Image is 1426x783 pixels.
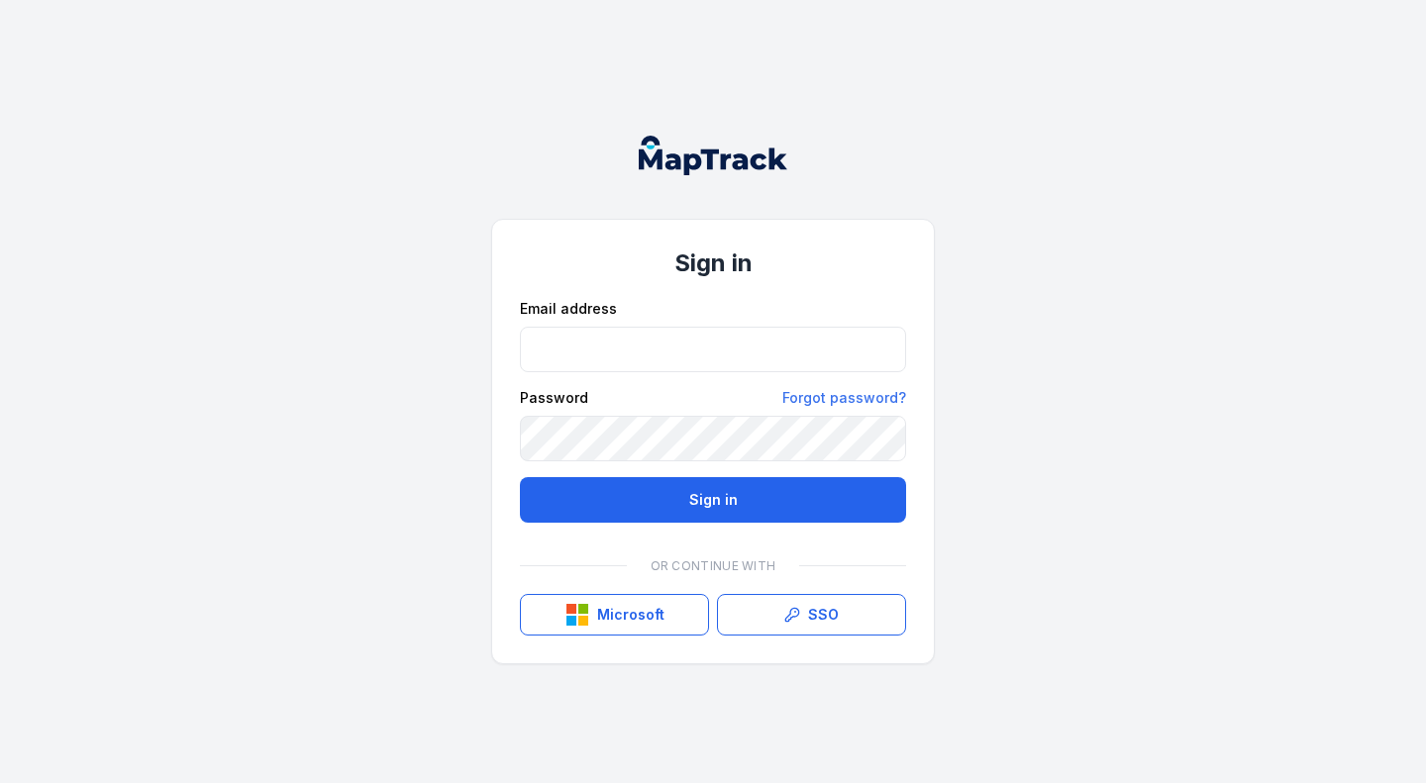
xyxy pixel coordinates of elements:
a: SSO [717,594,906,636]
label: Password [520,388,588,408]
button: Microsoft [520,594,709,636]
nav: Global [607,136,819,175]
label: Email address [520,299,617,319]
a: Forgot password? [782,388,906,408]
h1: Sign in [520,247,906,279]
button: Sign in [520,477,906,523]
div: Or continue with [520,546,906,586]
